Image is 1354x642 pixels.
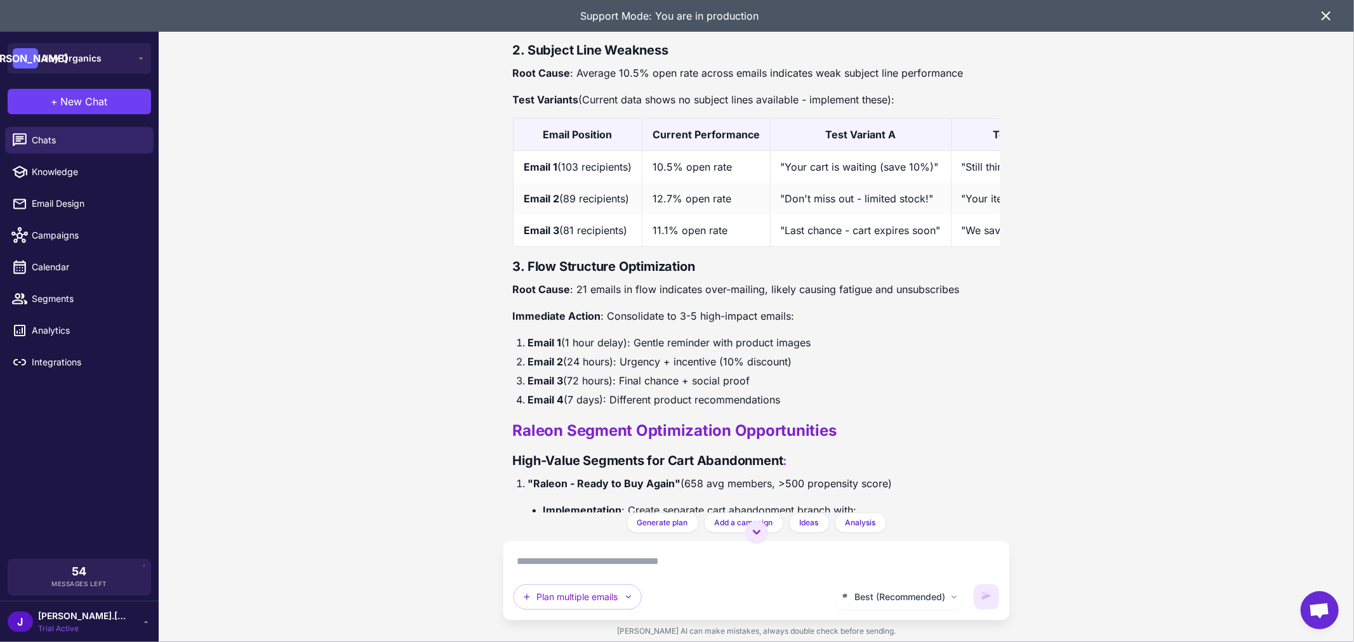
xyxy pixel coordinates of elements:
button: Best (Recommended) [832,584,966,610]
div: Open chat [1301,591,1339,629]
li: (7 days): Different product recommendations [528,391,1000,408]
button: Analysis [835,513,887,533]
button: +New Chat [8,89,151,114]
strong: 3. Flow Structure Optimization [513,259,695,274]
span: Add a campaign [715,517,773,528]
td: (103 recipients) [513,150,642,183]
p: : Consolidate to 3-5 high-impact emails: [513,308,1000,324]
span: Best (Recommended) [854,590,945,604]
th: Current Performance [642,118,770,150]
span: Analysis [846,517,876,528]
button: Generate plan [627,513,699,533]
span: Knowledge [32,165,143,179]
span: Integrations [32,355,143,369]
span: Calendar [32,260,143,274]
span: Campaigns [32,228,143,242]
div: J [8,612,33,632]
span: Chats [32,133,143,147]
strong: Root Cause [513,283,571,296]
span: Generate plan [637,517,688,528]
strong: High-Value Segments for Cart Abandonment [513,453,783,468]
span: Ideas [800,517,819,528]
button: Plan multiple emails [514,584,642,610]
p: (658 avg members, >500 propensity score) [528,475,1000,492]
td: 11.1% open rate [642,214,770,247]
strong: Test Variants [513,93,579,106]
strong: Immediate Action [513,310,601,322]
td: 12.7% open rate [642,183,770,214]
h2: Raleon Segment Optimization Opportunities [513,421,1000,441]
strong: Email 4 [528,393,564,406]
span: New Chat [61,94,108,109]
td: "We saved your favorites" [951,214,1105,247]
strong: "Raleon - Ready to Buy Again" [528,477,681,490]
span: Segments [32,292,143,306]
a: Knowledge [5,159,154,185]
strong: Email 3 [524,224,559,237]
span: Email Design [32,197,143,211]
span: Trial Active [38,623,127,634]
li: (72 hours): Final chance + social proof [528,372,1000,389]
span: [PERSON_NAME].[PERSON_NAME] [38,609,127,623]
a: Campaigns [5,222,154,249]
strong: Email 2 [528,355,564,368]
span: Analytics [32,324,143,337]
p: : 21 emails in flow indicates over-mailing, likely causing fatigue and unsubscribes [513,281,1000,298]
strong: Implementation [543,504,622,516]
strong: Email 1 [528,336,562,349]
li: (24 hours): Urgency + incentive (10% discount) [528,353,1000,370]
a: Chats [5,127,154,154]
td: "Your cart is waiting (save 10%)" [770,150,951,183]
td: "Still thinking it over?" [951,150,1105,183]
span: Messages Left [51,579,107,589]
strong: Root Cause [513,67,571,79]
li: : Create separate cart abandonment branch with: [543,502,1000,575]
strong: Email 1 [524,160,557,173]
span: 54 [72,566,87,577]
a: Analytics [5,317,154,344]
a: Email Design [5,190,154,217]
td: (81 recipients) [513,214,642,247]
a: Segments [5,285,154,312]
td: (89 recipients) [513,183,642,214]
p: : Average 10.5% open rate across emails indicates weak subject line performance [513,65,1000,81]
td: 10.5% open rate [642,150,770,183]
td: "Last chance - cart expires soon" [770,214,951,247]
th: Test Variant B [951,118,1105,150]
h3: : [513,451,1000,470]
div: [PERSON_NAME] [13,48,38,69]
th: Email Position [513,118,642,150]
strong: 2. Subject Line Weakness [513,43,668,58]
th: Test Variant A [770,118,951,150]
strong: Email 3 [528,374,564,387]
span: + [51,94,58,109]
p: (Current data shows no subject lines available - implement these): [513,91,1000,108]
button: Ideas [789,513,830,533]
strong: Email 2 [524,192,559,205]
span: Joy Organics [43,51,102,65]
button: Add a campaign [704,513,784,533]
li: (1 hour delay): Gentle reminder with product images [528,334,1000,351]
a: Calendar [5,254,154,280]
td: "Don't miss out - limited stock!" [770,183,951,214]
td: "Your items are selling fast" [951,183,1105,214]
div: [PERSON_NAME] AI can make mistakes, always double check before sending. [503,620,1011,642]
a: Integrations [5,349,154,376]
button: [PERSON_NAME]Joy Organics [8,43,151,74]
